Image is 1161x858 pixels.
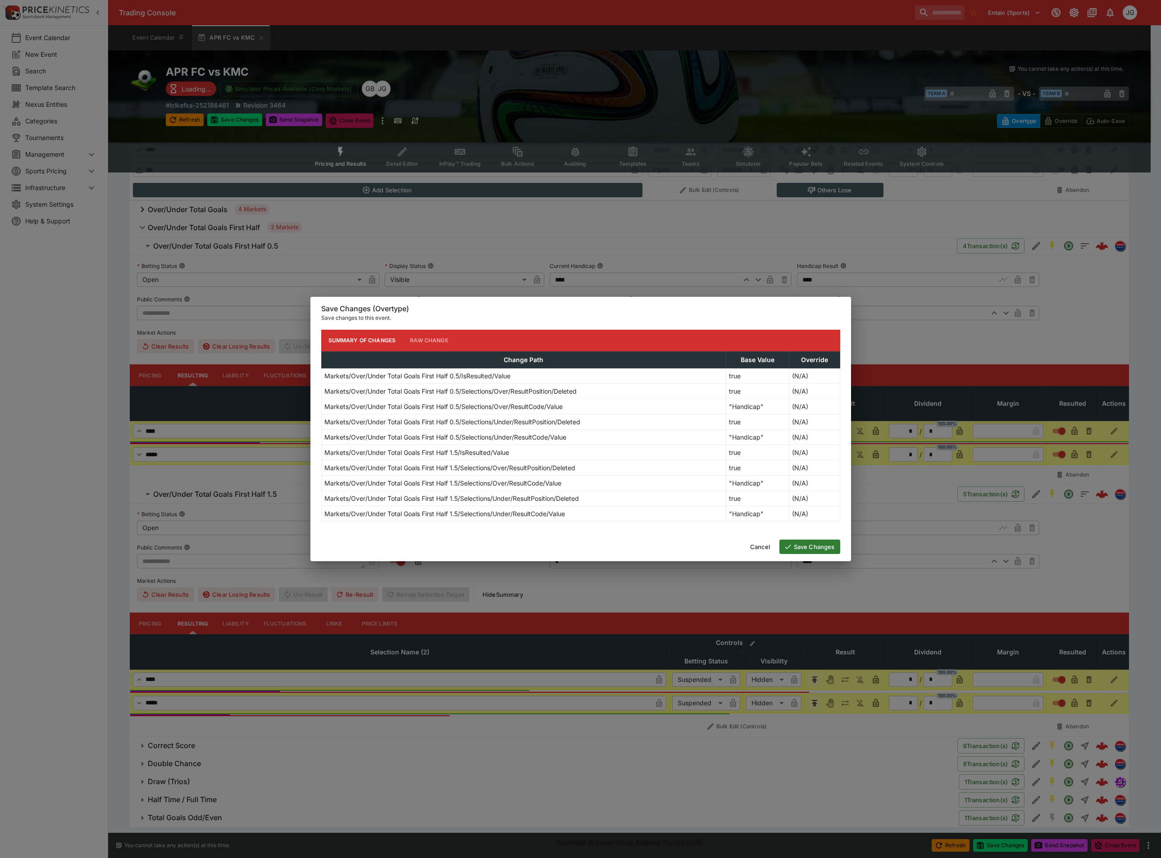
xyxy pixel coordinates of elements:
[324,478,561,488] p: Markets/Over/Under Total Goals First Half 1.5/Selections/Over/ResultCode/Value
[789,383,840,399] td: (N/A)
[726,429,789,445] td: "Handicap"
[321,313,840,322] p: Save changes to this event.
[789,445,840,460] td: (N/A)
[321,351,726,368] th: Change Path
[321,304,840,313] h6: Save Changes (Overtype)
[726,445,789,460] td: true
[324,386,577,396] p: Markets/Over/Under Total Goals First Half 0.5/Selections/Over/ResultPosition/Deleted
[789,368,840,383] td: (N/A)
[324,463,575,472] p: Markets/Over/Under Total Goals First Half 1.5/Selections/Over/ResultPosition/Deleted
[789,460,840,475] td: (N/A)
[324,371,510,381] p: Markets/Over/Under Total Goals First Half 0.5/IsResulted/Value
[324,417,580,427] p: Markets/Over/Under Total Goals First Half 0.5/Selections/Under/ResultPosition/Deleted
[789,506,840,521] td: (N/A)
[324,402,563,411] p: Markets/Over/Under Total Goals First Half 0.5/Selections/Over/ResultCode/Value
[324,432,566,442] p: Markets/Over/Under Total Goals First Half 0.5/Selections/Under/ResultCode/Value
[726,475,789,490] td: "Handicap"
[726,368,789,383] td: true
[726,506,789,521] td: "Handicap"
[789,490,840,506] td: (N/A)
[726,460,789,475] td: true
[726,414,789,429] td: true
[779,540,840,554] button: Save Changes
[789,351,840,368] th: Override
[789,414,840,429] td: (N/A)
[324,494,579,503] p: Markets/Over/Under Total Goals First Half 1.5/Selections/Under/ResultPosition/Deleted
[726,490,789,506] td: true
[726,399,789,414] td: "Handicap"
[726,383,789,399] td: true
[403,330,455,351] button: Raw Change
[321,330,403,351] button: Summary of Changes
[789,429,840,445] td: (N/A)
[789,399,840,414] td: (N/A)
[745,540,776,554] button: Cancel
[324,509,565,518] p: Markets/Over/Under Total Goals First Half 1.5/Selections/Under/ResultCode/Value
[324,448,509,457] p: Markets/Over/Under Total Goals First Half 1.5/IsResulted/Value
[789,475,840,490] td: (N/A)
[726,351,789,368] th: Base Value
